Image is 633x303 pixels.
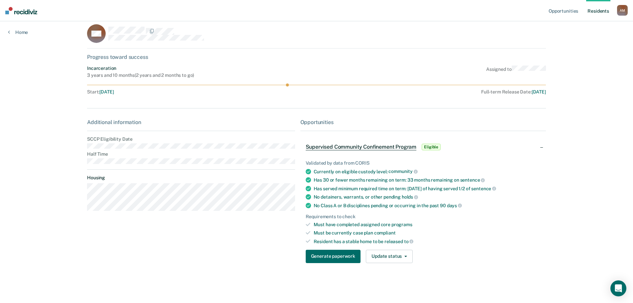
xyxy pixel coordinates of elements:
div: Supervised Community Confinement ProgramEligible [300,136,546,158]
span: to [404,239,414,244]
span: Eligible [422,144,441,150]
div: Currently on eligible custody level: [314,169,541,175]
div: Incarceration [87,66,194,71]
span: days [447,203,462,208]
div: Has 30 or fewer months remaining on term: 33 months remaining on [314,177,541,183]
span: programs [391,222,412,227]
div: Additional information [87,119,295,125]
div: Start : [87,89,296,95]
span: community [388,169,418,174]
a: Home [8,29,28,35]
div: Progress toward success [87,54,546,60]
a: Navigate to form link [306,250,363,263]
span: sentence [460,177,485,183]
div: A M [617,5,628,16]
button: Generate paperwork [306,250,361,263]
button: Update status [366,250,413,263]
dt: Half Time [87,151,295,157]
div: Requirements to check [306,214,541,220]
dt: Housing [87,175,295,181]
span: compliant [374,230,396,235]
div: No detainers, warrants, or other pending [314,194,541,200]
div: Full-term Release Date : [299,89,546,95]
div: Must have completed assigned core [314,222,541,227]
div: 3 years and 10 months ( 2 years and 2 months to go ) [87,73,194,78]
span: Supervised Community Confinement Program [306,144,417,150]
div: Resident has a stable home to be released [314,238,541,244]
span: sentence [471,186,496,191]
div: Open Intercom Messenger [610,280,626,296]
button: AM [617,5,628,16]
img: Recidiviz [5,7,37,14]
div: Must be currently case plan [314,230,541,236]
div: Validated by data from CORIS [306,160,541,166]
span: [DATE] [532,89,546,94]
div: Has served minimum required time on term: [DATE] of having served 1/2 of [314,186,541,192]
div: Assigned to [486,66,546,78]
span: [DATE] [99,89,114,94]
dt: SCCP Eligibility Date [87,136,295,142]
div: No Class A or B disciplines pending or occurring in the past 90 [314,203,541,209]
div: Opportunities [300,119,546,125]
span: holds [402,194,418,200]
